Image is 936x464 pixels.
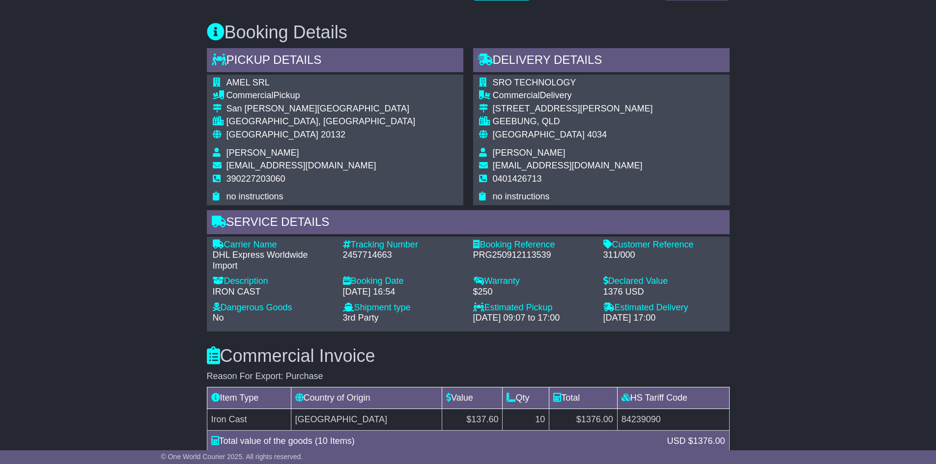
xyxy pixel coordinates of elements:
div: Carrier Name [213,240,333,250]
td: Total [549,387,618,409]
div: [DATE] 16:54 [343,287,463,298]
td: HS Tariff Code [617,387,729,409]
div: Warranty [473,276,594,287]
span: 4034 [587,130,607,139]
div: PRG250912113539 [473,250,594,261]
div: [DATE] 09:07 to 17:00 [473,313,594,324]
div: $250 [473,287,594,298]
div: [GEOGRAPHIC_DATA], [GEOGRAPHIC_DATA] [227,116,416,127]
span: 390227203060 [227,174,285,184]
div: Estimated Pickup [473,302,594,313]
div: 1376 USD [603,287,724,298]
span: [GEOGRAPHIC_DATA] [227,130,318,139]
h3: Booking Details [207,23,730,42]
td: Iron Cast [207,409,291,431]
h3: Commercial Invoice [207,346,730,366]
div: Booking Date [343,276,463,287]
span: [EMAIL_ADDRESS][DOMAIN_NAME] [493,161,643,170]
td: Value [442,387,502,409]
td: $1376.00 [549,409,618,431]
span: AMEL SRL [227,78,270,87]
div: Estimated Delivery [603,302,724,313]
div: Pickup Details [207,48,463,75]
div: Declared Value [603,276,724,287]
span: [PERSON_NAME] [227,148,299,158]
span: SRO TECHNOLOGY [493,78,576,87]
div: [STREET_ADDRESS][PERSON_NAME] [493,104,653,114]
td: 10 [503,409,549,431]
td: [GEOGRAPHIC_DATA] [291,409,442,431]
span: 20132 [321,130,345,139]
span: [PERSON_NAME] [493,148,566,158]
div: Shipment type [343,302,463,313]
div: Customer Reference [603,240,724,250]
div: GEEBUNG, QLD [493,116,653,127]
td: Item Type [207,387,291,409]
div: [DATE] 17:00 [603,313,724,324]
div: Service Details [207,210,730,237]
div: USD $1376.00 [662,435,730,448]
span: [GEOGRAPHIC_DATA] [493,130,585,139]
div: 2457714663 [343,250,463,261]
div: Description [213,276,333,287]
span: © One World Courier 2025. All rights reserved. [161,453,303,461]
div: Reason For Export: Purchase [207,371,730,382]
td: Country of Origin [291,387,442,409]
div: DHL Express Worldwide Import [213,250,333,271]
span: Commercial [493,90,540,100]
div: Delivery [493,90,653,101]
span: [EMAIL_ADDRESS][DOMAIN_NAME] [227,161,376,170]
div: Delivery Details [473,48,730,75]
span: No [213,313,224,323]
td: Qty [503,387,549,409]
div: Dangerous Goods [213,302,333,313]
td: 84239090 [617,409,729,431]
div: Total value of the goods (10 Items) [206,435,662,448]
div: Tracking Number [343,240,463,250]
div: Pickup [227,90,416,101]
div: IRON CAST [213,287,333,298]
span: no instructions [493,191,550,201]
div: Booking Reference [473,240,594,250]
td: $137.60 [442,409,502,431]
div: San [PERSON_NAME][GEOGRAPHIC_DATA] [227,104,416,114]
span: no instructions [227,191,284,201]
span: 0401426713 [493,174,542,184]
span: 3rd Party [343,313,379,323]
span: Commercial [227,90,274,100]
div: 311/000 [603,250,724,261]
